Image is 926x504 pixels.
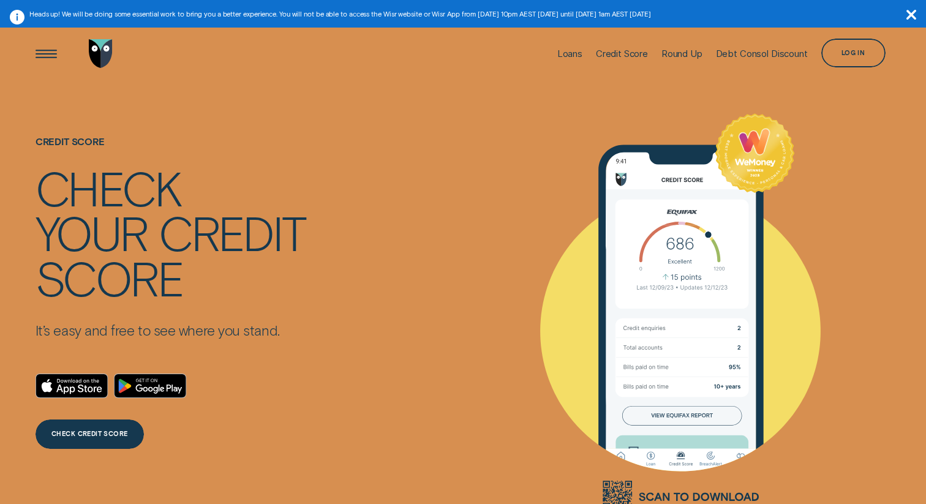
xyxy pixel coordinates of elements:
a: CHECK CREDIT SCORE [36,419,144,448]
div: Check [36,165,181,210]
h1: Credit Score [36,136,306,165]
a: Loans [557,21,582,86]
p: It’s easy and free to see where you stand. [36,322,306,339]
h4: Check your credit score [36,165,306,300]
img: Wisr [89,39,113,68]
a: Go to home page [86,21,115,86]
button: Open Menu [32,39,61,68]
div: Loans [557,48,582,59]
div: credit [159,210,306,255]
div: Round Up [661,48,702,59]
div: score [36,255,183,300]
div: Credit Score [596,48,648,59]
a: Round Up [661,21,702,86]
button: Log in [821,39,886,67]
a: Download on the App Store [36,374,108,398]
div: Debt Consol Discount [716,48,808,59]
div: your [36,210,148,255]
a: Credit Score [596,21,648,86]
a: Android App on Google Play [114,374,187,398]
a: Debt Consol Discount [716,21,808,86]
